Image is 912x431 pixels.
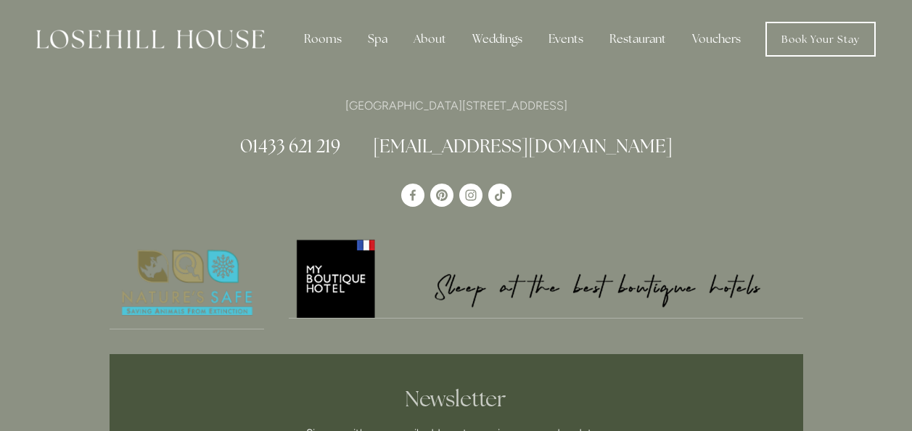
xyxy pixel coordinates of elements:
img: Nature's Safe - Logo [110,237,265,329]
div: Spa [356,25,399,54]
div: About [402,25,458,54]
a: Book Your Stay [765,22,876,57]
div: Restaurant [598,25,678,54]
img: My Boutique Hotel - Logo [289,237,803,318]
a: Vouchers [681,25,752,54]
a: Instagram [459,184,482,207]
p: [GEOGRAPHIC_DATA][STREET_ADDRESS] [110,96,803,115]
div: Rooms [292,25,353,54]
h2: Newsletter [189,386,724,412]
a: 01433 621 219 [240,134,340,157]
a: TikTok [488,184,512,207]
div: Weddings [461,25,534,54]
a: Losehill House Hotel & Spa [401,184,424,207]
a: Pinterest [430,184,453,207]
img: Losehill House [36,30,265,49]
a: [EMAIL_ADDRESS][DOMAIN_NAME] [373,134,673,157]
div: Events [537,25,595,54]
